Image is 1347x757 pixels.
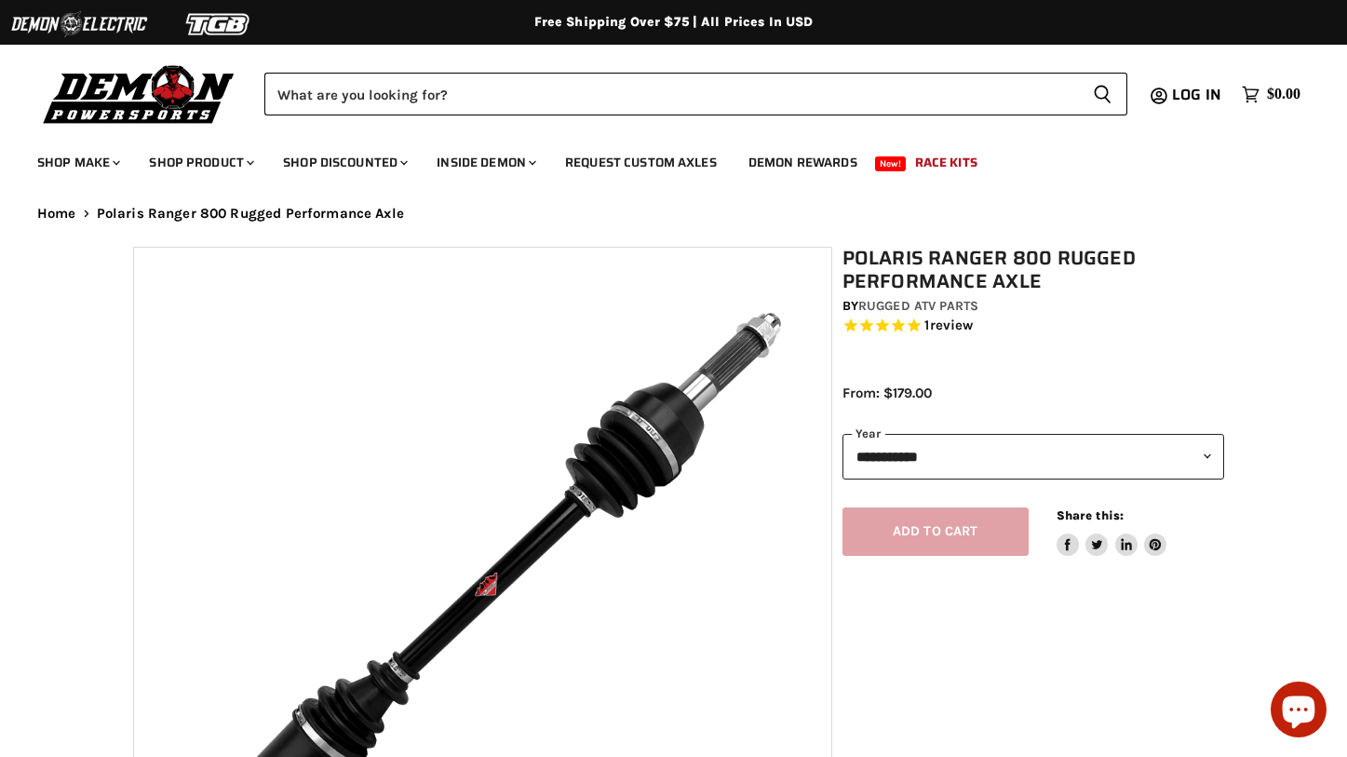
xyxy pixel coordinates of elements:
[264,73,1078,115] input: Search
[23,136,1296,182] ul: Main menu
[551,143,731,182] a: Request Custom Axles
[842,434,1224,480] select: year
[1057,508,1124,522] span: Share this:
[149,7,289,42] img: TGB Logo 2
[924,318,973,334] span: 1 reviews
[842,296,1224,317] div: by
[842,247,1224,293] h1: Polaris Ranger 800 Rugged Performance Axle
[858,298,978,314] a: Rugged ATV Parts
[97,206,404,222] span: Polaris Ranger 800 Rugged Performance Axle
[423,143,547,182] a: Inside Demon
[875,156,907,171] span: New!
[842,385,932,401] span: From: $179.00
[269,143,419,182] a: Shop Discounted
[264,73,1127,115] form: Product
[135,143,265,182] a: Shop Product
[1057,507,1167,557] aside: Share this:
[930,318,974,334] span: review
[1267,86,1300,103] span: $0.00
[1172,83,1221,106] span: Log in
[1078,73,1127,115] button: Search
[842,317,1224,336] span: Rated 5.0 out of 5 stars 1 reviews
[9,7,149,42] img: Demon Electric Logo 2
[901,143,991,182] a: Race Kits
[23,143,131,182] a: Shop Make
[37,61,241,127] img: Demon Powersports
[37,206,76,222] a: Home
[1164,87,1233,103] a: Log in
[1233,81,1310,108] a: $0.00
[1265,682,1332,742] inbox-online-store-chat: Shopify online store chat
[734,143,871,182] a: Demon Rewards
